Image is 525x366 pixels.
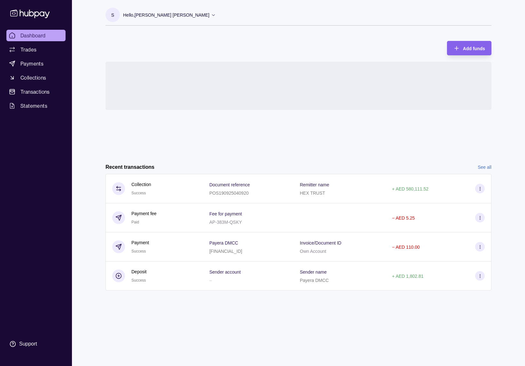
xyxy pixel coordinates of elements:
p: S [111,12,114,19]
p: POS190925040920 [209,191,249,196]
p: − AED 5.25 [392,215,415,221]
span: Paid [131,220,139,224]
p: Deposit [131,268,146,275]
span: Success [131,249,146,253]
a: Dashboard [6,30,66,41]
a: Payments [6,58,66,69]
p: Sender account [209,269,241,275]
p: Payment [131,239,149,246]
a: See all [478,164,491,171]
p: Hello, [PERSON_NAME] [PERSON_NAME] [123,12,209,19]
span: Transactions [20,88,50,96]
a: Trades [6,44,66,55]
span: Trades [20,46,36,53]
p: AP-383M-QSKY [209,220,242,225]
p: Own Account [300,249,326,254]
p: – [209,278,212,283]
p: Fee for payment [209,211,242,216]
a: Statements [6,100,66,112]
p: Payera DMCC [209,240,238,245]
p: HEX TRUST [300,191,325,196]
span: Payments [20,60,43,67]
p: Invoice/Document ID [300,240,341,245]
span: Statements [20,102,47,110]
p: + AED 1,802.81 [392,274,423,279]
h2: Recent transactions [106,164,154,171]
p: − AED 110.00 [392,245,420,250]
div: Support [19,340,37,347]
a: Collections [6,72,66,83]
p: [FINANCIAL_ID] [209,249,242,254]
p: + AED 580,111.52 [392,186,428,191]
p: Remitter name [300,182,329,187]
p: Sender name [300,269,327,275]
p: Collection [131,181,151,188]
a: Support [6,337,66,351]
span: Success [131,191,146,195]
span: Success [131,278,146,283]
a: Transactions [6,86,66,97]
span: Add funds [463,46,485,51]
p: Payera DMCC [300,278,329,283]
button: Add funds [447,41,491,55]
p: Payment fee [131,210,157,217]
p: Document reference [209,182,250,187]
span: Collections [20,74,46,82]
span: Dashboard [20,32,46,39]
